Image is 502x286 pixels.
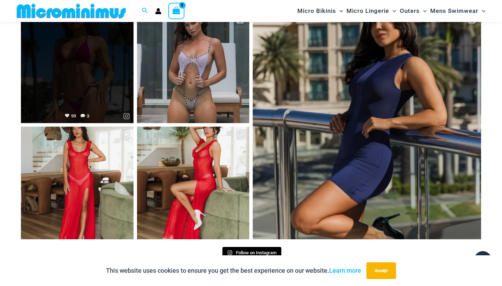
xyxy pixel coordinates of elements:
a: View Shopping Cart, empty [168,3,184,19]
a: Search icon link [142,7,148,15]
a: Mens SwimwearMenu ToggleMenu Toggle [428,2,487,20]
svg: Instagram [227,250,233,255]
span: Mens Swimwear [430,2,478,20]
img: MM SHOP LOGO FLAT [14,3,129,19]
a: Micro BikinisMenu ToggleMenu Toggle [296,2,345,20]
span: 3 [81,113,89,119]
a: OutersMenu ToggleMenu Toggle [398,2,428,20]
span: Follow on Instagram [236,250,276,255]
a: Instagram Follow on Instagram [222,247,281,259]
button: Accept [366,262,396,279]
span: Outers [400,2,420,20]
a: Account icon link [155,8,161,14]
p: This website uses cookies to ensure you get the best experience on our website. [106,265,361,276]
span: Micro Lingerie [347,2,389,20]
span: Menu Toggle [389,2,396,20]
nav: Site Navigation [295,1,488,21]
a: Learn more [329,267,361,274]
svg: Instagram [123,113,130,120]
span: Menu Toggle [478,2,485,20]
span: Menu Toggle [420,2,427,20]
span: 99 [65,113,76,119]
span: Micro Bikinis [297,2,336,20]
a: Micro LingerieMenu ToggleMenu Toggle [345,2,398,20]
a: Instagram [120,106,133,123]
span: Menu Toggle [336,2,343,20]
